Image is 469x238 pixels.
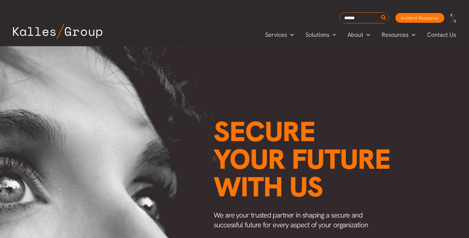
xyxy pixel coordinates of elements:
a: SolutionsMenu Toggle [300,30,342,40]
img: Kalles Group [13,24,102,39]
span: Contact Us [427,30,456,40]
span: Menu Toggle [329,30,336,40]
a: ServicesMenu Toggle [259,30,300,40]
span: Menu Toggle [408,30,415,40]
span: We are your trusted partner in shaping a secure and successful future for every aspect of your or... [214,210,368,230]
nav: Primary Site Navigation [259,29,462,40]
button: Search [380,13,388,23]
span: Menu Toggle [287,30,294,40]
span: About [348,30,363,40]
a: Contact Us [421,30,462,40]
a: AboutMenu Toggle [342,30,376,40]
span: Secure your future with us [214,113,391,205]
span: Services [265,30,287,40]
a: ResourcesMenu Toggle [376,30,421,40]
span: Resources [382,30,408,40]
span: Solutions [306,30,329,40]
a: Incident Response [395,13,444,23]
span: Menu Toggle [363,30,370,40]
